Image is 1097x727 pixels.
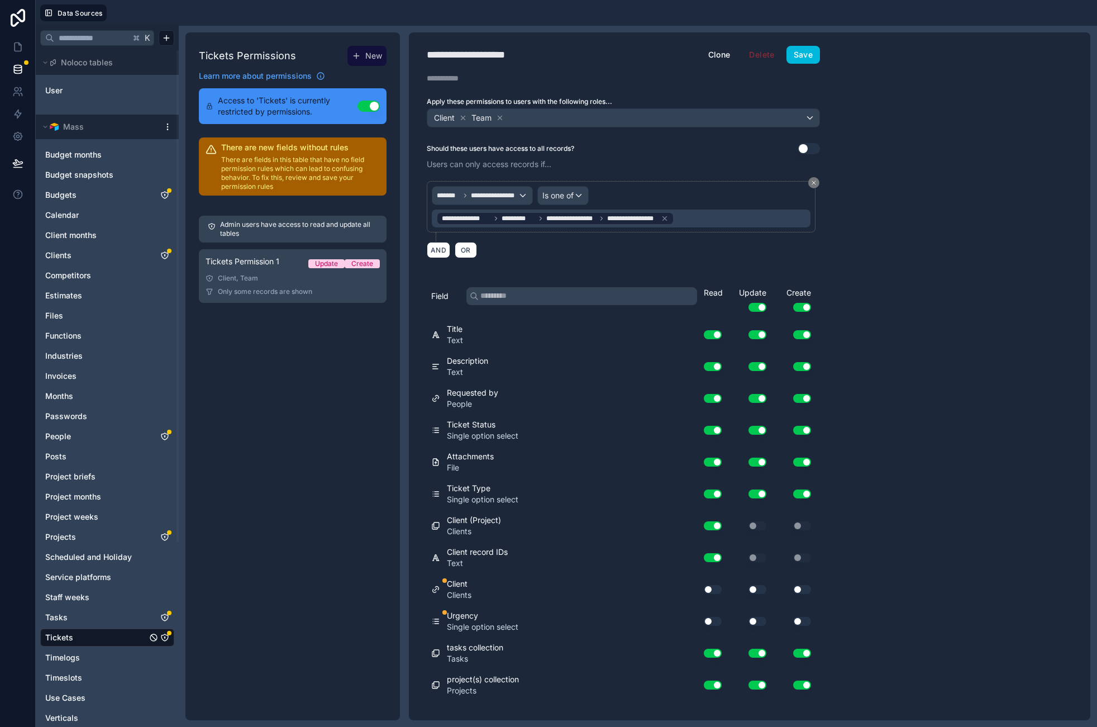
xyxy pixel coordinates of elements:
a: Competitors [45,270,147,281]
span: Text [447,335,463,346]
span: Learn more about permissions [199,70,312,82]
span: Competitors [45,270,91,281]
a: Learn more about permissions [199,70,325,82]
span: People [45,431,71,442]
div: Client months [40,226,174,244]
span: Timeslots [45,672,82,683]
a: Estimates [45,290,147,301]
a: Tickets [45,632,147,643]
div: User [40,82,174,99]
h2: There are new fields without rules [221,142,380,153]
a: Project weeks [45,511,147,522]
a: People [45,431,147,442]
div: Budget snapshots [40,166,174,184]
div: Timeslots [40,669,174,687]
div: Projects [40,528,174,546]
div: Project weeks [40,508,174,526]
div: Posts [40,448,174,465]
a: Client months [45,230,147,241]
span: Description [447,355,488,367]
div: Competitors [40,267,174,284]
a: Passwords [45,411,147,422]
span: Single option select [447,621,518,633]
span: Noloco tables [61,57,113,68]
div: Estimates [40,287,174,305]
div: Timelogs [40,649,174,667]
div: Calendar [40,206,174,224]
span: Team [471,112,492,123]
div: Staff weeks [40,588,174,606]
span: Client record IDs [447,547,508,558]
div: Passwords [40,407,174,425]
span: Single option select [447,430,518,441]
div: Budgets [40,186,174,204]
button: Airtable LogoMass [40,119,159,135]
button: Data Sources [40,4,107,21]
span: New [365,50,382,61]
span: Ticket Type [447,483,518,494]
span: Functions [45,330,82,341]
span: Requested by [447,387,498,398]
a: Files [45,310,147,321]
button: Save [786,46,820,64]
button: AND [427,242,450,258]
span: Projects [45,531,76,543]
span: Projects [447,685,519,696]
a: Months [45,391,147,402]
span: Industries [45,350,83,362]
a: Scheduled and Holiday [45,552,147,563]
span: Use Cases [45,692,85,704]
div: Budget months [40,146,174,164]
div: Create [771,287,815,312]
a: Use Cases [45,692,147,704]
div: People [40,427,174,445]
span: OR [459,246,473,254]
button: ClientTeam [427,108,820,127]
span: Budget months [45,149,102,160]
div: Clients [40,246,174,264]
div: Tasks [40,609,174,626]
div: Update [315,259,338,268]
a: Projects [45,531,147,543]
span: project(s) collection [447,674,519,685]
span: Files [45,310,63,321]
a: Timeslots [45,672,147,683]
div: Scheduled and Holiday [40,548,174,566]
a: User [45,85,136,96]
a: Staff weeks [45,592,147,603]
div: Client, Team [206,274,380,283]
span: Single option select [447,494,518,505]
span: Client (Project) [447,515,501,526]
span: Project briefs [45,471,96,482]
span: Data Sources [58,9,103,17]
label: Apply these permissions to users with the following roles... [427,97,820,106]
div: Functions [40,327,174,345]
span: Passwords [45,411,87,422]
div: Use Cases [40,689,174,707]
div: Verticals [40,709,174,727]
span: Is one of [542,190,574,201]
span: Field [431,291,449,302]
a: Budget months [45,149,147,160]
label: Should these users have access to all records? [427,144,574,153]
span: Project months [45,491,101,502]
span: Client [447,578,471,590]
span: Tasks [447,653,503,664]
span: Tasks [45,612,68,623]
p: Admin users have access to read and update all tables [220,220,378,238]
a: Industries [45,350,147,362]
button: New [347,46,387,66]
span: Title [447,324,463,335]
a: Budget snapshots [45,169,147,180]
a: Tickets Permission 1UpdateCreateClient, TeamOnly some records are shown [199,249,387,303]
span: Mass [63,121,84,132]
button: OR [455,242,477,258]
button: Noloco tables [40,55,168,70]
a: Timelogs [45,652,147,663]
div: Files [40,307,174,325]
span: Access to 'Tickets' is currently restricted by permissions. [218,95,357,117]
span: Tickets [45,632,73,643]
div: Read [704,287,726,298]
span: K [144,34,151,42]
span: Clients [447,526,501,537]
